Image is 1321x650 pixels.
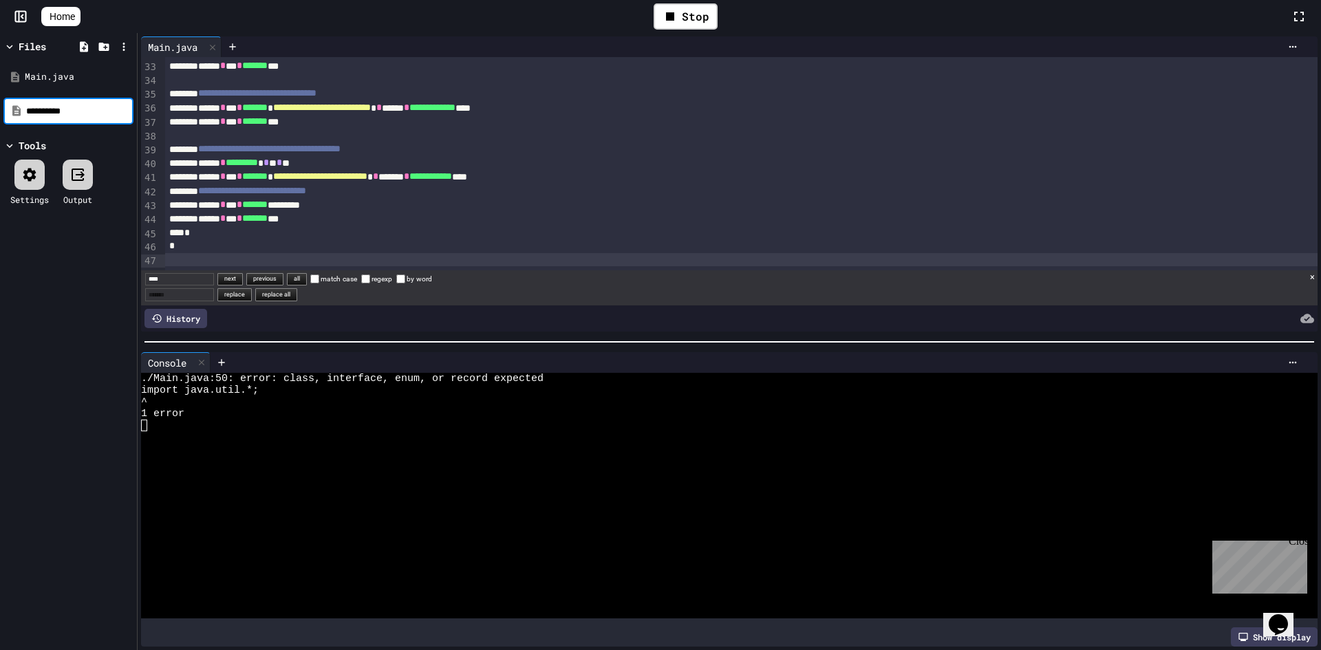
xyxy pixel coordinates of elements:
[1207,535,1307,594] iframe: chat widget
[10,193,49,206] div: Settings
[396,274,405,283] input: by word
[1231,627,1318,647] div: Show display
[141,102,158,116] div: 36
[141,171,158,185] div: 41
[141,352,211,373] div: Console
[654,3,718,30] div: Stop
[141,40,204,54] div: Main.java
[141,199,158,213] div: 43
[63,193,92,206] div: Output
[141,228,158,241] div: 45
[50,10,75,23] span: Home
[287,273,307,286] button: all
[1310,270,1315,283] button: close
[141,116,158,130] div: 37
[255,288,297,301] button: replace all
[141,373,544,384] span: ./Main.java:50: error: class, interface, enum, or record expected
[361,274,370,283] input: regexp
[19,138,46,153] div: Tools
[145,273,214,286] input: Find
[41,7,80,26] a: Home
[141,88,158,102] div: 35
[141,144,158,158] div: 39
[141,384,259,396] span: import java.util.*;
[1263,595,1307,636] iframe: chat widget
[217,288,252,301] button: replace
[141,130,158,144] div: 38
[141,254,158,268] div: 47
[141,74,158,88] div: 34
[141,61,158,74] div: 33
[141,396,147,408] span: ^
[396,275,432,283] label: by word
[141,408,184,420] span: 1 error
[141,36,222,57] div: Main.java
[217,273,243,286] button: next
[361,275,392,283] label: regexp
[310,275,357,283] label: match case
[145,288,214,301] input: Replace
[144,309,207,328] div: History
[141,213,158,227] div: 44
[141,158,158,171] div: 40
[25,70,132,84] div: Main.java
[6,6,95,87] div: Chat with us now!Close
[141,241,158,254] div: 46
[19,39,46,54] div: Files
[246,273,283,286] button: previous
[141,186,158,199] div: 42
[310,274,319,283] input: match case
[141,356,193,370] div: Console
